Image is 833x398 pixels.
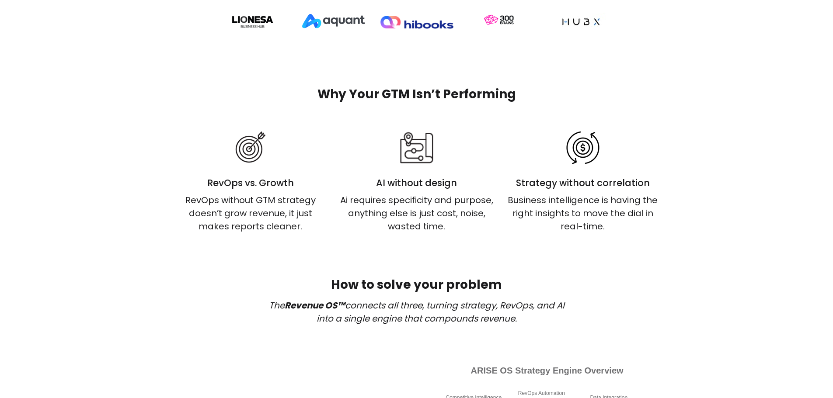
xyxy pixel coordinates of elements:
[269,299,565,325] em: The connects all three, turning strategy, RevOps, and AI into a single engine that compounds reve...
[231,14,273,29] img: lionesa logo
[380,16,453,28] img: site-logo
[340,177,493,189] h4: AI without design
[174,86,659,103] h2: Why Your GTM Isn’t Performing
[174,277,659,293] h2: How to solve your problem
[340,194,493,233] div: Ai requires specificity and purpose, anything else is just cost, noise, wasted time.
[557,13,606,31] img: hubx logo-2
[462,1,536,42] img: 300 brains colour testimonials-1
[506,194,659,233] div: Business intelligence is having the right insights to move the dial in real-time.
[565,130,600,165] img: Dollar sign
[174,177,327,189] h4: RevOps vs. Growth
[399,130,434,165] img: Roadmap-10
[506,177,659,189] h4: Strategy without correlation
[233,130,268,165] img: Target-03
[302,14,367,30] img: aquant_logo
[174,194,327,233] div: RevOps without GTM strategy doesn’t grow revenue, it just makes reports cleaner.
[285,299,345,311] strong: Revenue OS™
